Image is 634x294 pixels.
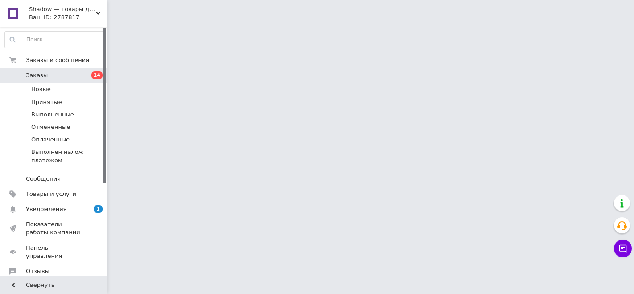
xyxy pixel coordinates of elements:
button: Чат с покупателем [614,240,632,257]
span: Заказы и сообщения [26,56,89,64]
span: Принятые [31,98,62,106]
span: Shadow — товары для сельского хозяйства и домашнего обихода [29,5,96,13]
div: Ваш ID: 2787817 [29,13,107,21]
span: Новые [31,85,51,93]
span: Выполнен налож платежом [31,148,104,164]
span: Показатели работы компании [26,220,82,236]
span: Оплаченные [31,136,70,144]
span: Панель управления [26,244,82,260]
span: Выполненные [31,111,74,119]
span: Отмененные [31,123,70,131]
span: 14 [91,71,103,79]
input: Поиск [5,32,105,48]
span: Заказы [26,71,48,79]
span: 1 [94,205,103,213]
span: Уведомления [26,205,66,213]
span: Отзывы [26,267,49,275]
span: Сообщения [26,175,61,183]
span: Товары и услуги [26,190,76,198]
